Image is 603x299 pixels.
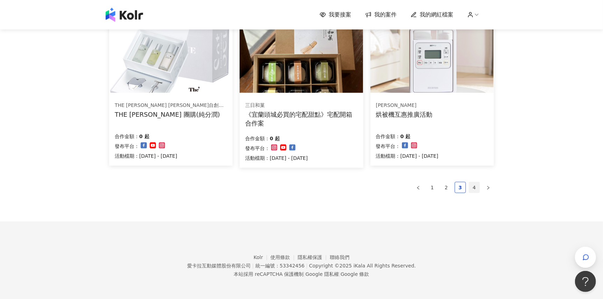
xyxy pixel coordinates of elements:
span: left [416,186,420,190]
li: Previous Page [413,182,424,193]
div: 統一編號：53342456 [255,263,305,269]
span: right [486,186,490,190]
span: 我的案件 [374,11,397,19]
p: 活動檔期：[DATE] - [DATE] [376,152,439,160]
div: Copyright © 2025 All Rights Reserved. [309,263,416,269]
div: THE [PERSON_NAME] 團購(純分潤) [115,110,227,119]
a: 隱私權保護 [298,254,330,260]
p: 發布平台： [245,144,270,152]
p: 發布平台： [376,142,400,150]
span: | [252,263,254,269]
a: 3 [455,182,466,193]
p: 活動檔期：[DATE] - [DATE] [115,152,177,160]
button: right [483,182,494,193]
div: [PERSON_NAME] [376,102,433,109]
p: 發布平台： [115,142,139,150]
a: 2 [441,182,452,193]
img: logo [106,8,143,22]
p: 0 起 [400,132,411,141]
p: 合作金額： [245,134,270,143]
button: left [413,182,424,193]
a: 我要接案 [320,11,351,19]
p: 合作金額： [376,132,400,141]
span: | [304,271,306,277]
div: 愛卡拉互動媒體股份有限公司 [187,263,251,269]
a: 我的案件 [365,11,397,19]
p: 0 起 [139,132,149,141]
a: 4 [469,182,480,193]
div: 《宜蘭頭城必買的宅配甜點》宅配開箱合作案 [245,110,357,128]
a: Google 隱私權 [305,271,339,277]
div: 三日和菓 [245,102,357,109]
p: 0 起 [270,134,280,143]
a: 1 [427,182,438,193]
a: iKala [354,263,366,269]
a: 聯絡我們 [330,254,349,260]
li: Next Page [483,182,494,193]
p: 活動檔期：[DATE] - [DATE] [245,154,308,162]
span: | [306,263,308,269]
p: 合作金額： [115,132,139,141]
div: 烘被機互惠推廣活動 [376,110,433,119]
span: 我的網紅檔案 [420,11,453,19]
span: 我要接案 [329,11,351,19]
span: 本站採用 reCAPTCHA 保護機制 [234,270,369,278]
span: | [339,271,341,277]
a: Kolr [254,254,270,260]
a: 我的網紅檔案 [411,11,453,19]
div: THE [PERSON_NAME] [PERSON_NAME]自創品牌 [115,102,227,109]
iframe: Help Scout Beacon - Open [575,271,596,292]
a: Google 條款 [341,271,369,277]
a: 使用條款 [271,254,298,260]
